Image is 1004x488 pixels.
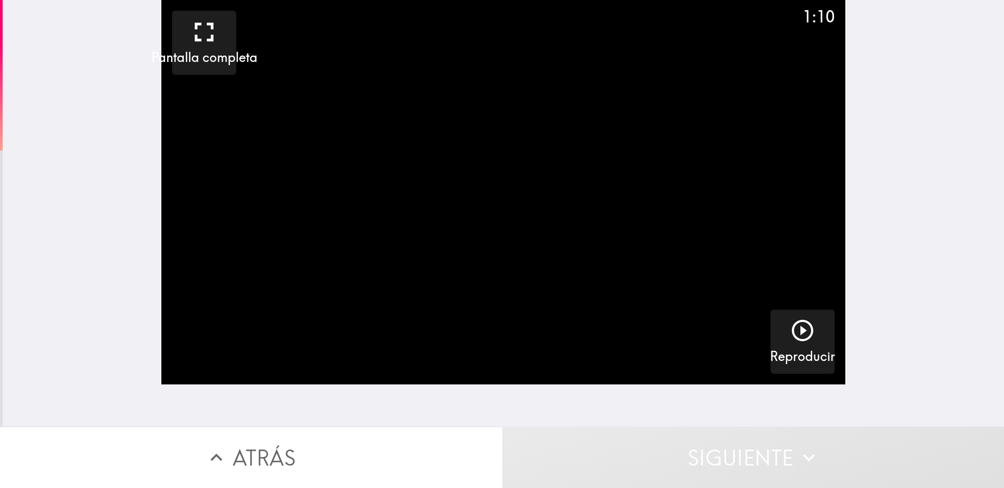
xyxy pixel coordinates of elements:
[803,5,835,28] div: 1:10
[770,310,835,374] button: Reproducir
[770,348,835,366] h5: Reproducir
[172,11,236,75] button: Pantalla completa
[151,49,258,67] h5: Pantalla completa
